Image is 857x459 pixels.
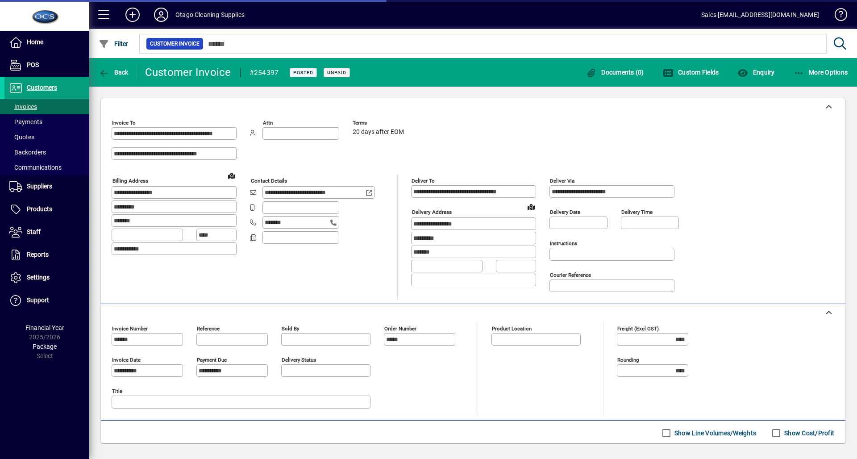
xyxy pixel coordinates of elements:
span: Suppliers [27,183,52,190]
a: Support [4,289,89,312]
a: Knowledge Base [828,2,846,31]
span: Package [33,343,57,350]
div: #254397 [250,66,279,80]
span: Invoices [9,103,37,110]
a: Backorders [4,145,89,160]
span: Documents (0) [586,69,644,76]
button: Documents (0) [584,64,646,80]
span: 20 days after EOM [353,129,404,136]
span: Backorders [9,149,46,156]
span: Staff [27,228,41,235]
button: Custom Fields [661,64,721,80]
span: Reports [27,251,49,258]
span: Quotes [9,134,34,141]
span: Enquiry [737,69,774,76]
span: Settings [27,274,50,281]
span: Communications [9,164,62,171]
mat-label: Invoice date [112,357,141,363]
button: Enquiry [735,64,777,80]
a: Settings [4,267,89,289]
button: Back [96,64,131,80]
mat-label: Deliver via [550,178,574,184]
span: Posted [293,70,313,75]
span: Financial Year [25,324,64,331]
mat-label: Payment due [197,357,227,363]
span: Back [99,69,129,76]
a: Staff [4,221,89,243]
mat-label: Instructions [550,240,577,246]
mat-label: Rounding [617,357,639,363]
mat-label: Freight (excl GST) [617,325,659,332]
button: More Options [791,64,850,80]
mat-label: Courier Reference [550,272,591,278]
div: Sales [EMAIL_ADDRESS][DOMAIN_NAME] [701,8,819,22]
mat-label: Delivery status [282,357,316,363]
a: Suppliers [4,175,89,198]
button: Add [118,7,147,23]
a: View on map [225,168,239,183]
div: Customer Invoice [145,65,231,79]
span: More Options [794,69,848,76]
mat-label: Invoice number [112,325,148,332]
span: Products [27,205,52,213]
span: Home [27,38,43,46]
a: Quotes [4,129,89,145]
mat-label: Product location [492,325,532,332]
div: Otago Cleaning Supplies [175,8,245,22]
span: Terms [353,120,406,126]
span: Payments [9,118,42,125]
mat-label: Attn [263,120,273,126]
span: Support [27,296,49,304]
button: Profile [147,7,175,23]
a: Invoices [4,99,89,114]
mat-label: Invoice To [112,120,136,126]
a: Reports [4,244,89,266]
mat-label: Order number [384,325,416,332]
span: Unpaid [327,70,346,75]
mat-label: Reference [197,325,220,332]
span: Customers [27,84,57,91]
a: POS [4,54,89,76]
span: Customer Invoice [150,39,200,48]
app-page-header-button: Back [89,64,138,80]
span: Custom Fields [663,69,719,76]
button: Filter [96,36,131,52]
span: POS [27,61,39,68]
label: Show Line Volumes/Weights [673,429,756,438]
label: Show Cost/Profit [782,429,834,438]
a: Products [4,198,89,221]
a: Payments [4,114,89,129]
a: Communications [4,160,89,175]
a: View on map [524,200,538,214]
mat-label: Deliver To [412,178,435,184]
mat-label: Sold by [282,325,299,332]
a: Home [4,31,89,54]
mat-label: Delivery date [550,209,580,215]
mat-label: Title [112,388,122,394]
span: Filter [99,40,129,47]
mat-label: Delivery time [621,209,653,215]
